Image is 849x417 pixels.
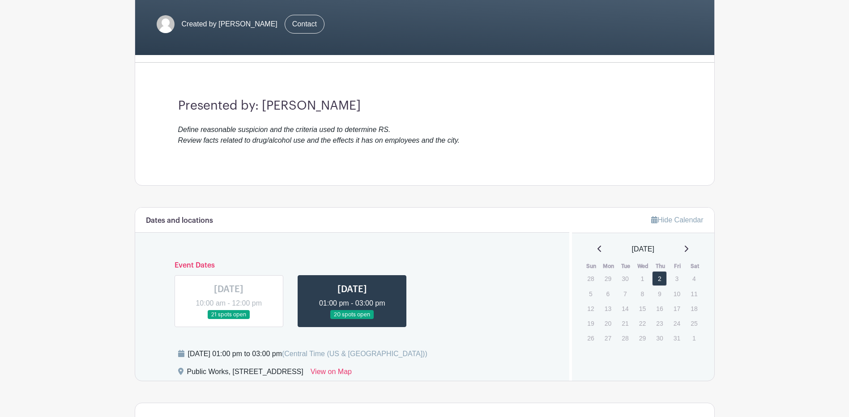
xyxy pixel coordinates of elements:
p: 3 [670,272,684,285]
th: Tue [617,262,635,271]
h6: Event Dates [167,261,538,270]
th: Sat [686,262,704,271]
p: 30 [652,331,667,345]
p: 28 [618,331,632,345]
p: 19 [583,316,598,330]
span: (Central Time (US & [GEOGRAPHIC_DATA])) [282,350,427,357]
a: Hide Calendar [651,216,703,224]
p: 21 [618,316,632,330]
p: 18 [687,302,701,315]
th: Fri [669,262,687,271]
span: [DATE] [632,244,654,255]
p: 28 [583,272,598,285]
a: 2 [652,271,667,286]
p: 20 [601,316,615,330]
p: 9 [652,287,667,301]
p: 8 [635,287,650,301]
p: 13 [601,302,615,315]
p: 24 [670,316,684,330]
em: Define reasonable suspicion and the criteria used to determine RS. Review facts related to drug/a... [178,126,460,144]
p: 31 [670,331,684,345]
p: 30 [618,272,632,285]
p: 6 [601,287,615,301]
p: 22 [635,316,650,330]
p: 29 [635,331,650,345]
th: Thu [652,262,669,271]
p: 14 [618,302,632,315]
p: 7 [618,287,632,301]
img: default-ce2991bfa6775e67f084385cd625a349d9dcbb7a52a09fb2fda1e96e2d18dcdb.png [157,15,175,33]
th: Wed [635,262,652,271]
p: 16 [652,302,667,315]
p: 1 [687,331,701,345]
a: Contact [285,15,324,34]
p: 23 [652,316,667,330]
p: 27 [601,331,615,345]
div: Public Works, [STREET_ADDRESS] [187,366,303,381]
h3: Presented by: [PERSON_NAME] [178,98,671,114]
p: 25 [687,316,701,330]
p: 5 [583,287,598,301]
span: Created by [PERSON_NAME] [182,19,277,30]
a: View on Map [311,366,352,381]
p: 29 [601,272,615,285]
p: 11 [687,287,701,301]
div: [DATE] 01:00 pm to 03:00 pm [188,349,427,359]
h6: Dates and locations [146,217,213,225]
p: 12 [583,302,598,315]
p: 15 [635,302,650,315]
th: Mon [600,262,618,271]
p: 10 [670,287,684,301]
th: Sun [583,262,600,271]
p: 17 [670,302,684,315]
p: 1 [635,272,650,285]
p: 4 [687,272,701,285]
p: 26 [583,331,598,345]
